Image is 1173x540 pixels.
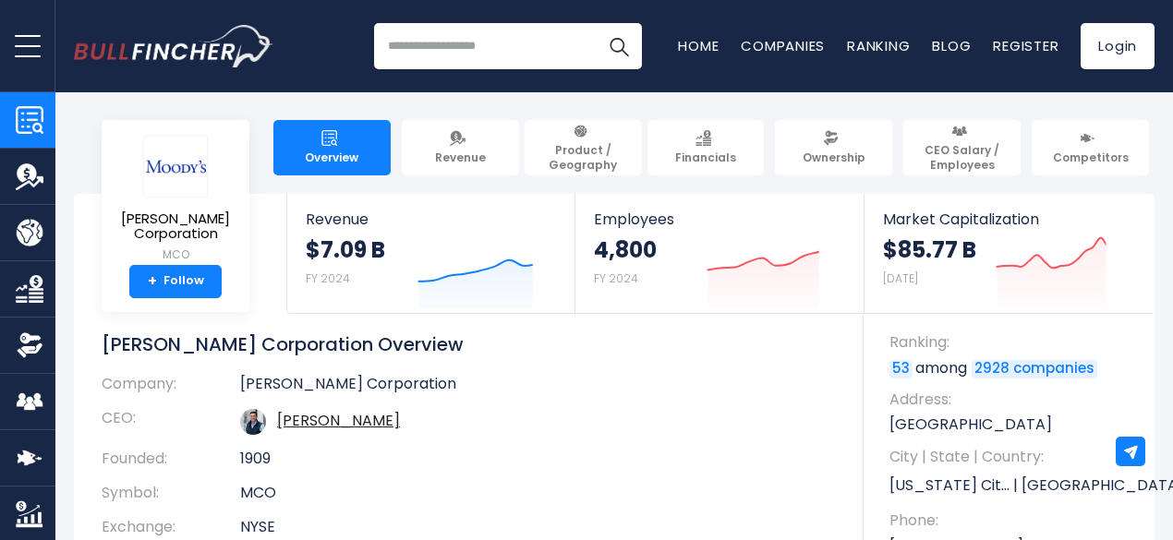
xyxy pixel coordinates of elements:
[594,270,638,286] small: FY 2024
[306,235,385,264] strong: $7.09 B
[889,358,1136,378] p: among
[305,150,358,165] span: Overview
[889,390,1136,410] span: Address:
[889,472,1136,499] p: [US_STATE] Cit... | [GEOGRAPHIC_DATA] | US
[678,36,719,55] a: Home
[741,36,825,55] a: Companies
[883,235,976,264] strong: $85.77 B
[1053,150,1129,165] span: Competitors
[865,194,1153,313] a: Market Capitalization $85.77 B [DATE]
[775,120,892,175] a: Ownership
[102,476,240,510] th: Symbol:
[74,25,273,67] img: Bullfincher logo
[675,150,736,165] span: Financials
[912,143,1012,172] span: CEO Salary / Employees
[575,194,863,313] a: Employees 4,800 FY 2024
[74,25,272,67] a: Go to homepage
[803,150,865,165] span: Ownership
[273,120,391,175] a: Overview
[277,410,400,431] a: ceo
[883,270,918,286] small: [DATE]
[306,210,556,228] span: Revenue
[16,331,43,359] img: Ownership
[993,36,1058,55] a: Register
[932,36,971,55] a: Blog
[240,409,266,435] img: robert-fauber.jpg
[148,273,157,290] strong: +
[115,135,236,265] a: [PERSON_NAME] Corporation MCO
[1081,23,1155,69] a: Login
[116,211,235,242] span: [PERSON_NAME] Corporation
[102,402,240,442] th: CEO:
[889,414,1136,435] p: [GEOGRAPHIC_DATA]
[1032,120,1149,175] a: Competitors
[435,150,486,165] span: Revenue
[889,332,1136,353] span: Ranking:
[129,265,222,298] a: +Follow
[533,143,634,172] span: Product / Geography
[116,246,235,263] small: MCO
[647,120,765,175] a: Financials
[847,36,910,55] a: Ranking
[240,476,836,510] td: MCO
[889,360,913,378] a: 53
[594,235,657,264] strong: 4,800
[972,360,1097,378] a: 2928 companies
[102,442,240,476] th: Founded:
[594,210,844,228] span: Employees
[525,120,642,175] a: Product / Geography
[306,270,350,286] small: FY 2024
[889,447,1136,467] span: City | State | Country:
[102,375,240,402] th: Company:
[402,120,519,175] a: Revenue
[287,194,574,313] a: Revenue $7.09 B FY 2024
[883,210,1134,228] span: Market Capitalization
[102,332,836,356] h1: [PERSON_NAME] Corporation Overview
[596,23,642,69] button: Search
[903,120,1021,175] a: CEO Salary / Employees
[240,442,836,476] td: 1909
[240,375,836,402] td: [PERSON_NAME] Corporation
[889,510,1136,531] span: Phone:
